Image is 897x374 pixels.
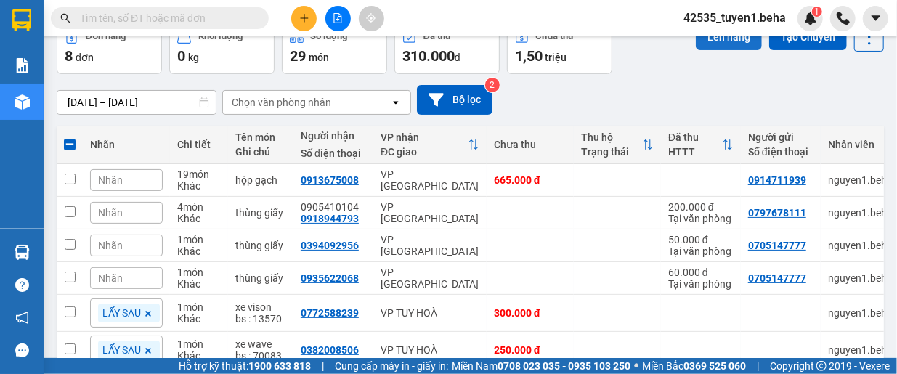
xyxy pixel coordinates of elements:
[179,358,311,374] span: Hỗ trợ kỹ thuật:
[177,278,221,290] div: Khác
[301,344,359,356] div: 0382008506
[311,31,348,41] div: Số lượng
[452,358,630,374] span: Miền Nam
[402,47,455,65] span: 310.000
[417,85,492,115] button: Bộ lọc
[177,234,221,245] div: 1 món
[828,139,893,150] div: Nhân viên
[76,52,94,63] span: đơn
[668,131,722,143] div: Đã thu
[828,272,893,284] div: nguyen1.beha
[668,245,734,257] div: Tại văn phòng
[177,267,221,278] div: 1 món
[828,344,893,356] div: nguyen1.beha
[301,307,359,319] div: 0772588239
[235,272,286,284] div: thùng giấy
[381,131,468,143] div: VP nhận
[177,180,221,192] div: Khác
[282,22,387,74] button: Số lượng29món
[60,13,70,23] span: search
[494,139,567,150] div: Chưa thu
[661,126,741,164] th: Toggle SortBy
[333,13,343,23] span: file-add
[301,147,366,159] div: Số điện thoại
[642,358,746,374] span: Miền Bắc
[235,240,286,251] div: thùng giấy
[814,7,819,17] span: 1
[301,174,359,186] div: 0913675008
[837,12,850,25] img: phone-icon
[672,9,797,27] span: 42535_tuyen1.beha
[57,22,162,74] button: Đơn hàng8đơn
[515,47,543,65] span: 1,50
[177,301,221,313] div: 1 món
[301,201,366,213] div: 0905410104
[102,343,141,357] span: LẤY SAU
[98,272,123,284] span: Nhãn
[748,131,813,143] div: Người gửi
[98,240,123,251] span: Nhãn
[301,240,359,251] div: 0394092956
[301,130,366,142] div: Người nhận
[634,363,638,369] span: ⚪️
[90,139,163,150] div: Nhãn
[188,52,199,63] span: kg
[177,168,221,180] div: 19 món
[869,12,882,25] span: caret-down
[12,9,31,31] img: logo-vxr
[804,12,817,25] img: icon-new-feature
[769,24,847,50] button: Tạo Chuyến
[291,6,317,31] button: plus
[235,338,286,350] div: xe wave
[57,91,216,114] input: Select a date range.
[683,360,746,372] strong: 0369 525 060
[381,307,479,319] div: VP TUY HOÀ
[494,307,567,319] div: 300.000 đ
[235,174,286,186] div: hộp gạch
[102,306,141,320] span: LẤY SAU
[15,245,30,260] img: warehouse-icon
[545,52,567,63] span: triệu
[325,6,351,31] button: file-add
[235,350,286,362] div: bs : 70083
[816,361,827,371] span: copyright
[863,6,888,31] button: caret-down
[177,338,221,350] div: 1 món
[381,267,479,290] div: VP [GEOGRAPHIC_DATA]
[235,301,286,313] div: xe vison
[335,358,448,374] span: Cung cấp máy in - giấy in:
[86,31,126,41] div: Đơn hàng
[177,201,221,213] div: 4 món
[668,146,722,158] div: HTTT
[812,7,822,17] sup: 1
[828,240,893,251] div: nguyen1.beha
[423,31,450,41] div: Đã thu
[235,146,286,158] div: Ghi chú
[381,234,479,257] div: VP [GEOGRAPHIC_DATA]
[177,213,221,224] div: Khác
[98,174,123,186] span: Nhãn
[366,13,376,23] span: aim
[668,213,734,224] div: Tại văn phòng
[309,52,329,63] span: món
[290,47,306,65] span: 29
[169,22,275,74] button: Khối lượng0kg
[581,131,642,143] div: Thu hộ
[301,272,359,284] div: 0935622068
[15,94,30,110] img: warehouse-icon
[235,131,286,143] div: Tên món
[301,213,359,224] div: 0918944793
[359,6,384,31] button: aim
[390,97,402,108] svg: open
[574,126,661,164] th: Toggle SortBy
[494,344,567,356] div: 250.000 đ
[381,344,479,356] div: VP TUY HOÀ
[373,126,487,164] th: Toggle SortBy
[485,78,500,92] sup: 2
[381,201,479,224] div: VP [GEOGRAPHIC_DATA]
[15,278,29,292] span: question-circle
[668,201,734,213] div: 200.000 đ
[235,313,286,325] div: bs : 13570
[748,240,806,251] div: 0705147777
[15,343,29,357] span: message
